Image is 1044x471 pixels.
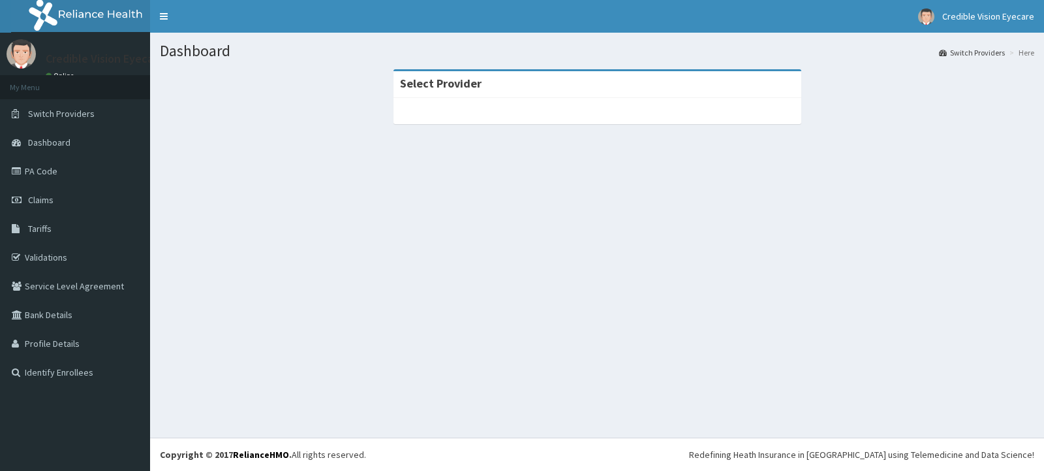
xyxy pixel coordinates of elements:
[46,71,77,80] a: Online
[28,137,70,148] span: Dashboard
[150,438,1044,471] footer: All rights reserved.
[28,108,95,120] span: Switch Providers
[400,76,482,91] strong: Select Provider
[46,53,164,65] p: Credible Vision Eyecare
[939,47,1005,58] a: Switch Providers
[160,449,292,461] strong: Copyright © 2017 .
[28,194,54,206] span: Claims
[942,10,1034,22] span: Credible Vision Eyecare
[160,42,1034,59] h1: Dashboard
[7,39,36,69] img: User Image
[28,223,52,235] span: Tariffs
[1006,47,1034,58] li: Here
[233,449,289,461] a: RelianceHMO
[689,448,1034,461] div: Redefining Heath Insurance in [GEOGRAPHIC_DATA] using Telemedicine and Data Science!
[918,8,934,25] img: User Image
